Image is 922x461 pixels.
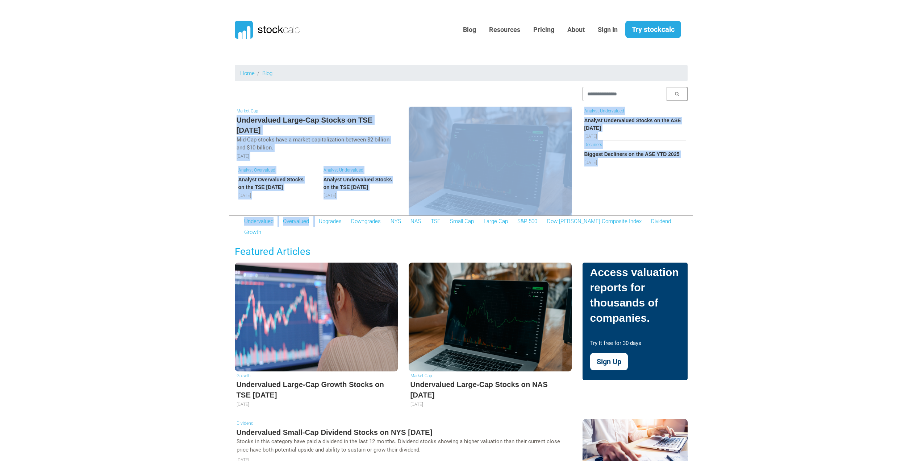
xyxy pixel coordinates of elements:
[584,160,597,165] span: [DATE]
[237,427,570,437] h5: Undervalued Small-Cap Dividend Stocks on NYS [DATE]
[484,21,526,39] a: Resources
[584,151,686,158] h6: Biggest Decliners on the ASE YTD 2025
[450,218,474,225] a: Small Cap
[237,154,249,159] small: [DATE]
[562,21,590,39] a: About
[584,142,602,147] a: Decliners
[237,115,396,136] h5: Undervalued Large-Cap Stocks on TSE [DATE]
[244,229,261,235] a: Growth
[235,263,398,371] img: Undervalued Large-Cap Growth Stocks on TSE August 2025
[410,402,423,407] span: [DATE]
[237,402,249,407] span: [DATE]
[262,70,272,77] a: Blog
[237,437,570,454] p: Stocks in this category have paid a dividend in the last 12 months. Dividend stocks showing a hig...
[409,263,572,371] img: Undervalued Large-Cap Stocks on NAS August 2025
[238,176,309,191] h6: Analyst Overvalued Stocks on the TSE [DATE]
[351,218,381,225] a: Downgrades
[528,21,560,39] a: Pricing
[229,245,693,259] h3: Featured Articles
[517,218,537,225] a: S&P 500
[235,65,688,81] nav: breadcrumb
[237,108,258,114] a: Market Cap
[458,21,481,39] a: Blog
[391,218,401,225] a: NYS
[237,421,254,426] a: Dividend
[590,265,680,331] h5: Access valuation reports for thousands of companies.
[237,373,251,378] a: Growth
[409,107,572,215] img: Undervalued Large-Cap Stocks on TSE August 2025
[590,353,628,370] button: Sign Up
[584,134,597,139] span: [DATE]
[324,168,363,173] a: Analyst Undervalued
[484,218,508,225] a: Large Cap
[324,193,336,198] span: [DATE]
[319,218,342,225] a: Upgrades
[590,340,641,352] small: Try it free for 30 days
[410,379,570,400] h5: Undervalued Large-Cap Stocks on NAS [DATE]
[410,373,432,378] a: Market Cap
[584,117,686,132] h6: Analyst Undervalued Stocks on the ASE [DATE]
[240,70,255,77] a: Home
[238,168,275,173] a: Analyst Overvalued
[651,218,671,225] a: Dividend
[283,218,309,225] a: Overvalued
[584,108,624,114] a: Analyst Undervalued
[592,21,623,39] a: Sign In
[244,218,274,225] a: Undervalued
[547,218,642,225] a: Dow [PERSON_NAME] Composite Index
[238,193,251,198] span: [DATE]
[625,21,681,38] a: Try stockcalc
[324,176,394,191] h6: Analyst Undervalued Stocks on the TSE [DATE]
[410,218,421,225] a: NAS
[237,136,396,152] p: Mid-Cap stocks have a market capitalization between $2 billion and $10 billion.
[431,218,441,225] a: TSE
[237,379,396,400] h5: Undervalued Large-Cap Growth Stocks on TSE [DATE]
